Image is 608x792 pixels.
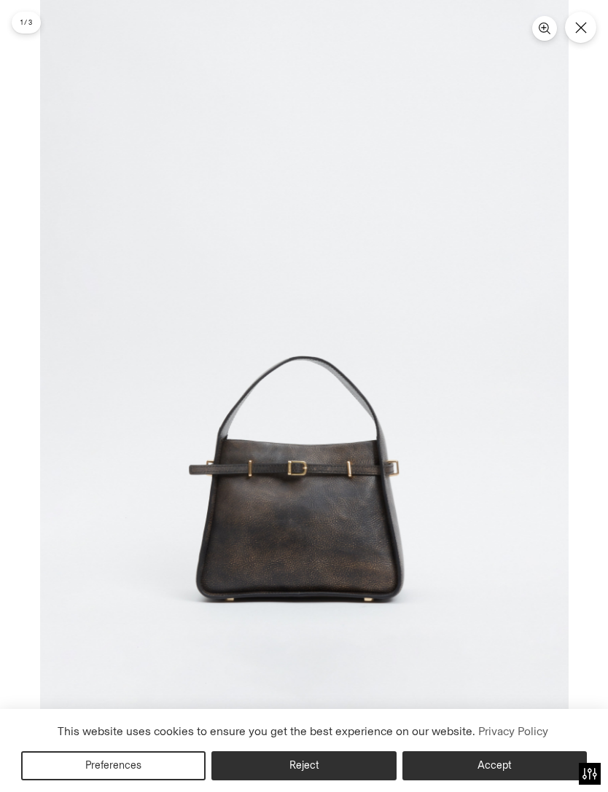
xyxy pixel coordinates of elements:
[21,751,206,780] button: Preferences
[211,751,396,780] button: Reject
[565,12,596,43] button: Close
[475,721,550,742] a: Privacy Policy (opens in a new tab)
[58,724,475,738] span: This website uses cookies to ensure you get the best experience on our website.
[12,12,41,34] div: 1 / 3
[532,16,557,41] button: Zoom
[402,751,587,780] button: Accept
